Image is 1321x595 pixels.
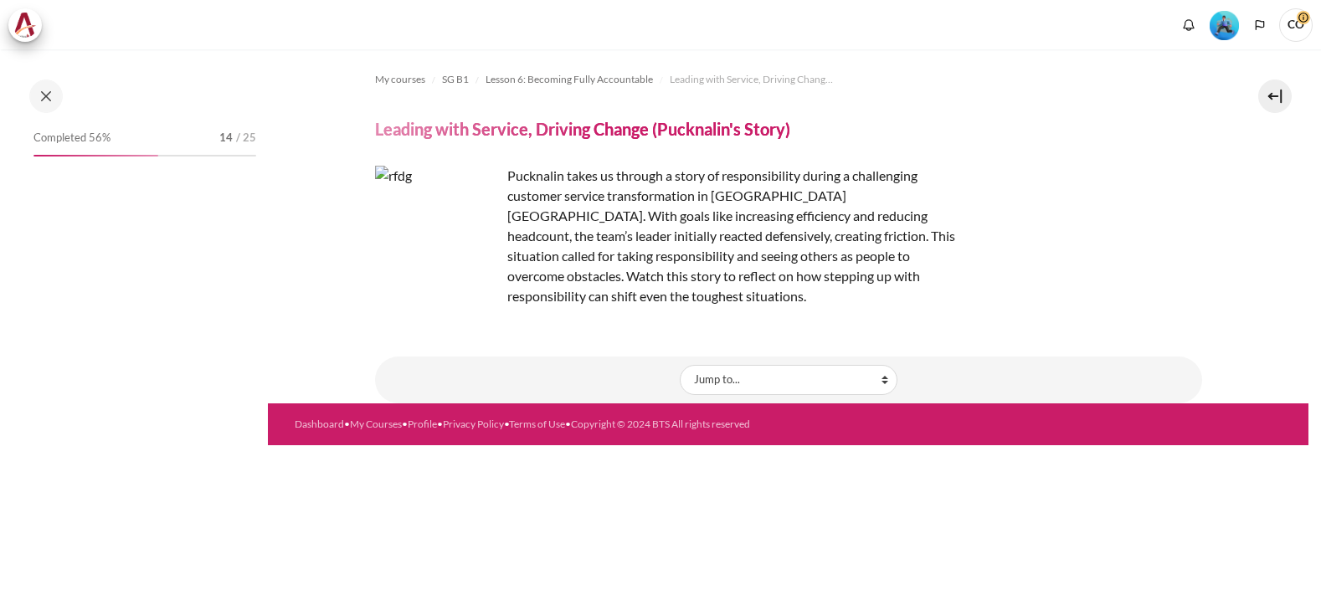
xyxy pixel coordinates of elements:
section: Content [268,49,1308,403]
nav: Navigation bar [375,66,1202,93]
a: Architeck Architeck [8,8,50,42]
button: Languages [1247,13,1272,38]
img: Architeck [13,13,37,38]
div: Show notification window with no new notifications [1176,13,1201,38]
a: Lesson 6: Becoming Fully Accountable [486,69,653,90]
div: Level #3 [1210,9,1239,40]
a: Privacy Policy [443,418,504,430]
span: CO [1279,8,1313,42]
a: User menu [1279,8,1313,42]
span: SG B1 [442,72,469,87]
a: My courses [375,69,425,90]
span: My courses [375,72,425,87]
span: Lesson 6: Becoming Fully Accountable [486,72,653,87]
h4: Leading with Service, Driving Change (Pucknalin's Story) [375,118,790,140]
img: Level #3 [1210,11,1239,40]
a: Level #3 [1203,9,1246,40]
span: Leading with Service, Driving Change (Pucknalin's Story) [670,72,837,87]
a: Terms of Use [509,418,565,430]
a: Dashboard [295,418,344,430]
a: My Courses [350,418,402,430]
a: Profile [408,418,437,430]
a: SG B1 [442,69,469,90]
span: 14 [219,130,233,146]
img: rfdg [375,166,501,291]
div: Pucknalin takes us through a story of responsibility during a challenging customer service transf... [375,166,961,306]
div: 56% [33,155,158,156]
a: Leading with Service, Driving Change (Pucknalin's Story) [670,69,837,90]
span: / 25 [236,130,256,146]
div: • • • • • [295,417,837,432]
span: Completed 56% [33,130,111,146]
a: Copyright © 2024 BTS All rights reserved [571,418,750,430]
